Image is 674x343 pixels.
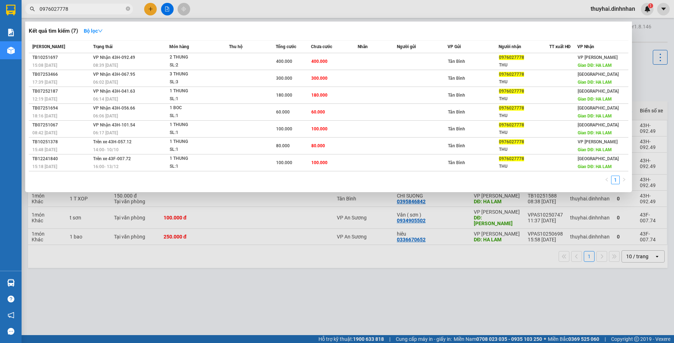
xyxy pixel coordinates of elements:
[93,122,135,128] span: VP Nhận 43H-101.54
[276,110,290,115] span: 60.000
[93,63,118,68] span: 08:39 [DATE]
[8,328,14,335] span: message
[499,129,549,136] div: THU
[32,54,91,61] div: TB10251697
[170,121,224,129] div: 1 THUNG
[448,160,465,165] span: Tân Bình
[29,27,78,35] h3: Kết quả tìm kiếm ( 7 )
[170,54,224,61] div: 2 THUNG
[311,110,325,115] span: 60.000
[311,59,327,64] span: 400.000
[170,78,224,86] div: SL: 3
[276,143,290,148] span: 80.000
[93,139,132,144] span: Trên xe 43H-057.12
[78,25,109,37] button: Bộ lọcdown
[577,44,594,49] span: VP Nhận
[32,88,91,95] div: TB07252187
[311,93,327,98] span: 180.000
[32,147,57,152] span: 15:48 [DATE]
[7,279,15,287] img: warehouse-icon
[620,176,628,184] li: Next Page
[32,44,65,49] span: [PERSON_NAME]
[30,6,35,11] span: search
[578,55,618,60] span: VP [PERSON_NAME]
[4,47,50,61] b: [STREET_ADDRESS][PERSON_NAME]
[276,93,292,98] span: 180.000
[499,95,549,103] div: THU
[499,72,524,77] span: 0976027778
[311,143,325,148] span: 80.000
[276,44,296,49] span: Tổng cước
[93,164,119,169] span: 16:00 - 13/12
[93,97,118,102] span: 06:14 [DATE]
[170,61,224,69] div: SL: 2
[499,112,549,120] div: THU
[448,93,465,98] span: Tân Bình
[578,130,612,135] span: Giao DĐ: HA LAM
[32,164,57,169] span: 15:18 [DATE]
[311,160,327,165] span: 100.000
[50,47,88,61] b: 0905.885.878, 0905.455.533
[126,6,130,11] span: close-circle
[578,156,619,161] span: [GEOGRAPHIC_DATA]
[93,130,118,135] span: 06:17 [DATE]
[448,76,465,81] span: Tân Bình
[578,164,612,169] span: Giao DĐ: HA LAM
[311,44,332,49] span: Chưa cước
[499,55,524,60] span: 0976027778
[4,4,104,17] li: [PERSON_NAME]
[4,40,9,45] span: environment
[311,126,327,131] span: 100.000
[32,105,91,112] div: TB07251694
[276,126,292,131] span: 100.000
[578,122,619,128] span: [GEOGRAPHIC_DATA]
[499,78,549,86] div: THU
[169,44,189,49] span: Món hàng
[4,31,50,38] li: VP [PERSON_NAME]
[93,156,131,161] span: Trên xe 43F-007.72
[578,147,612,152] span: Giao DĐ: HA LAM
[276,59,292,64] span: 400.000
[93,106,135,111] span: VP Nhận 43H-056.66
[7,29,15,36] img: solution-icon
[499,89,524,94] span: 0976027778
[499,122,524,128] span: 0976027778
[578,113,612,119] span: Giao DĐ: HA LAM
[602,176,611,184] button: left
[32,63,57,68] span: 15:08 [DATE]
[170,70,224,78] div: 3 THUNG
[40,5,124,13] input: Tìm tên, số ĐT hoặc mã đơn
[93,80,118,85] span: 06:02 [DATE]
[32,155,91,163] div: TB12241840
[578,63,612,68] span: Giao DĐ: HA LAM
[276,160,292,165] span: 100.000
[126,6,130,13] span: close-circle
[50,31,96,46] li: VP VP [PERSON_NAME]
[549,44,571,49] span: TT xuất HĐ
[93,72,135,77] span: VP Nhận 43H-067.95
[578,97,612,102] span: Giao DĐ: HA LAM
[6,5,15,15] img: logo-vxr
[170,87,224,95] div: 1 THUNG
[98,28,103,33] span: down
[8,312,14,319] span: notification
[229,44,243,49] span: Thu hộ
[499,139,524,144] span: 0976027778
[32,113,57,119] span: 18:16 [DATE]
[93,89,135,94] span: VP Nhận 43H-041.63
[448,126,465,131] span: Tân Bình
[620,176,628,184] button: right
[32,71,91,78] div: TB07253466
[170,104,224,112] div: 1 BOC
[170,95,224,103] div: SL: 1
[605,177,609,182] span: left
[311,76,327,81] span: 300.000
[170,129,224,137] div: SL: 1
[170,112,224,120] div: SL: 1
[50,48,55,53] span: phone
[32,80,57,85] span: 17:39 [DATE]
[499,44,521,49] span: Người nhận
[578,72,619,77] span: [GEOGRAPHIC_DATA]
[578,89,619,94] span: [GEOGRAPHIC_DATA]
[170,138,224,146] div: 1 THUNG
